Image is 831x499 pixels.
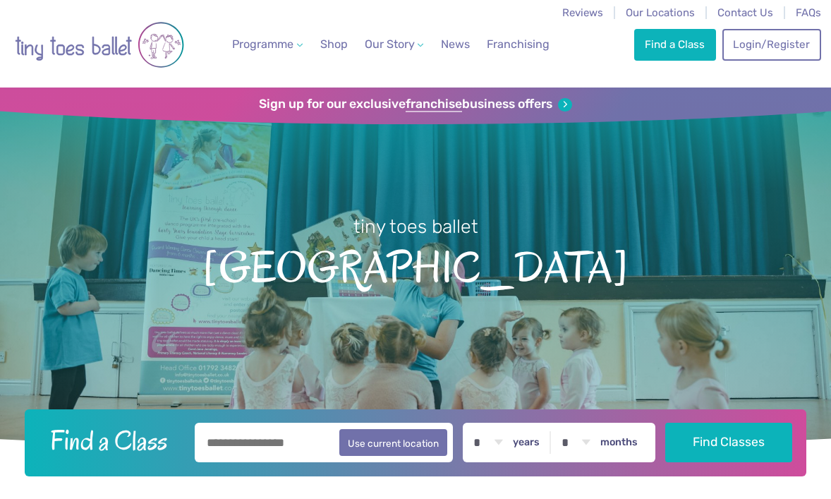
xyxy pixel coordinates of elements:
[259,97,571,112] a: Sign up for our exclusivefranchisebusiness offers
[359,30,430,59] a: Our Story
[513,436,540,449] label: years
[665,423,792,462] button: Find Classes
[406,97,462,112] strong: franchise
[15,9,184,80] img: tiny toes ballet
[717,6,773,19] a: Contact Us
[441,37,470,51] span: News
[562,6,603,19] a: Reviews
[487,37,550,51] span: Franchising
[226,30,308,59] a: Programme
[626,6,695,19] a: Our Locations
[23,239,808,291] span: [GEOGRAPHIC_DATA]
[353,215,478,238] small: tiny toes ballet
[365,37,415,51] span: Our Story
[634,29,716,60] a: Find a Class
[600,436,638,449] label: months
[481,30,555,59] a: Franchising
[320,37,348,51] span: Shop
[435,30,475,59] a: News
[339,429,447,456] button: Use current location
[722,29,821,60] a: Login/Register
[232,37,293,51] span: Programme
[796,6,821,19] a: FAQs
[39,423,185,458] h2: Find a Class
[315,30,353,59] a: Shop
